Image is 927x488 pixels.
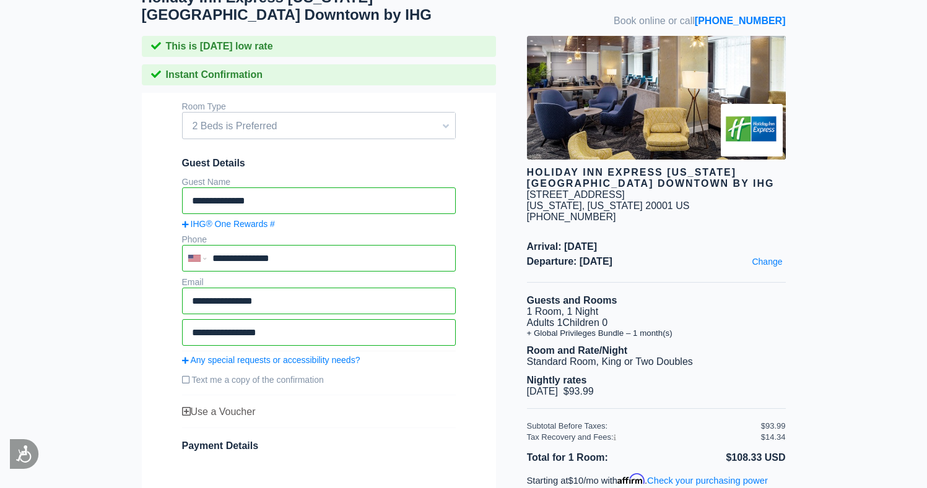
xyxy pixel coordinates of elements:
[527,421,761,430] div: Subtotal Before Taxes:
[527,356,786,367] li: Standard Room, King or Two Doubles
[527,241,786,252] span: Arrival: [DATE]
[647,476,768,486] a: Check your purchasing power - Learn more about Affirm Financing (opens in modal)
[588,200,643,211] span: [US_STATE]
[182,234,207,244] label: Phone
[182,219,456,229] a: IHG® One Rewards #
[527,328,786,338] li: + Global Privileges Bundle – 1 month(s)
[527,295,617,306] b: Guests and Rooms
[527,256,786,267] span: Departure: [DATE]
[182,370,456,390] label: Text me a copy of the confirmation
[614,15,785,27] span: Book online or call
[761,421,786,430] div: $93.99
[527,317,786,328] li: Adults 1
[182,406,456,417] div: Use a Voucher
[183,116,455,137] span: 2 Beds is Preferred
[721,104,783,156] img: Brand logo for Holiday Inn Express Washington DC Downtown by IHG
[645,200,673,211] span: 20001
[527,36,786,160] img: hotel image
[183,246,209,270] div: United States: +1
[527,473,786,486] p: Starting at /mo with .
[527,386,594,396] span: [DATE] $93.99
[527,432,761,442] div: Tax Recovery and Fees:
[695,15,786,26] a: [PHONE_NUMBER]
[182,177,231,187] label: Guest Name
[142,64,496,85] div: Instant Confirmation
[617,473,645,484] span: Affirm
[676,200,689,211] span: US
[182,158,456,169] span: Guest Details
[527,212,786,223] div: [PHONE_NUMBER]
[527,345,628,356] b: Room and Rate/Night
[182,440,259,451] span: Payment Details
[527,375,587,385] b: Nightly rates
[142,36,496,57] div: This is [DATE] low rate
[527,306,786,317] li: 1 Room, 1 Night
[568,476,584,486] span: $10
[761,432,786,442] div: $14.34
[182,355,456,365] a: Any special requests or accessibility needs?
[182,277,204,287] label: Email
[527,189,625,200] div: [STREET_ADDRESS]
[527,200,585,211] span: [US_STATE],
[527,167,786,189] div: Holiday Inn Express [US_STATE][GEOGRAPHIC_DATA] Downtown by IHG
[749,254,785,270] a: Change
[656,450,786,466] li: $108.33 USD
[562,317,607,328] span: Children 0
[527,450,656,466] li: Total for 1 Room:
[182,101,226,111] label: Room Type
